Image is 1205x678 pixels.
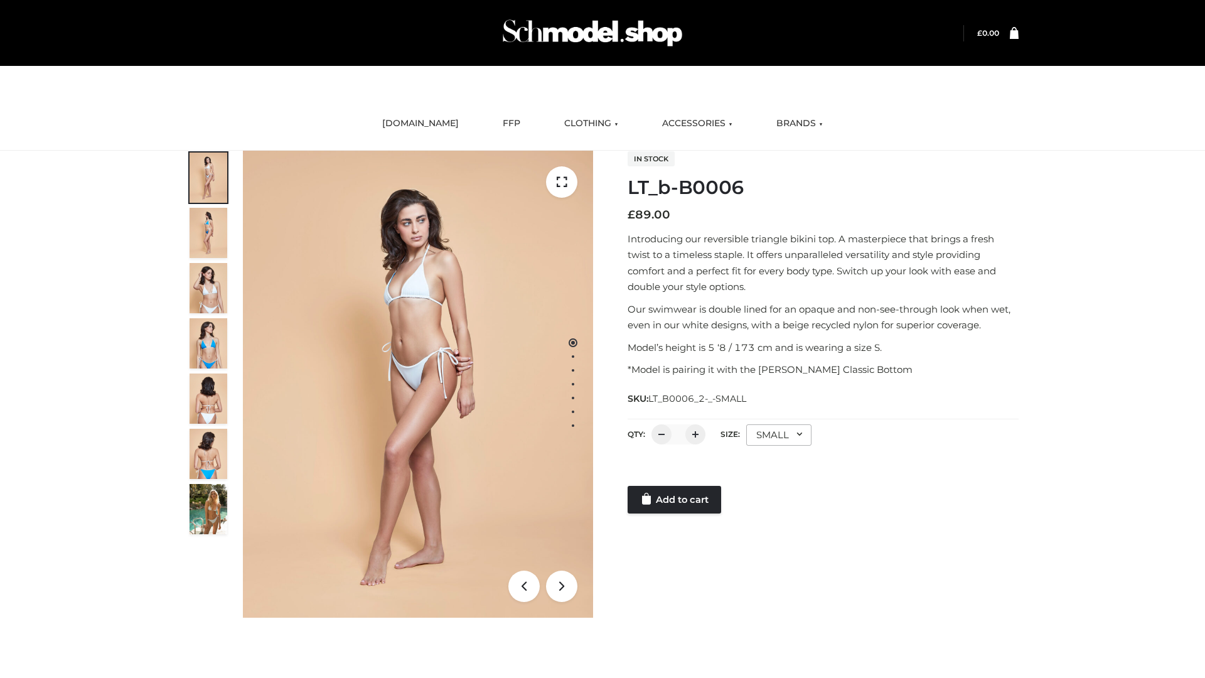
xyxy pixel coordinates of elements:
[190,374,227,424] img: ArielClassicBikiniTop_CloudNine_AzureSky_OW114ECO_7-scaled.jpg
[628,176,1019,199] h1: LT_b-B0006
[243,151,593,618] img: ArielClassicBikiniTop_CloudNine_AzureSky_OW114ECO_1
[628,208,670,222] bdi: 89.00
[373,110,468,137] a: [DOMAIN_NAME]
[555,110,628,137] a: CLOTHING
[628,486,721,514] a: Add to cart
[977,28,982,38] span: £
[977,28,999,38] bdi: 0.00
[190,263,227,313] img: ArielClassicBikiniTop_CloudNine_AzureSky_OW114ECO_3-scaled.jpg
[190,484,227,534] img: Arieltop_CloudNine_AzureSky2.jpg
[628,429,645,439] label: QTY:
[628,208,635,222] span: £
[977,28,999,38] a: £0.00
[628,340,1019,356] p: Model’s height is 5 ‘8 / 173 cm and is wearing a size S.
[190,318,227,369] img: ArielClassicBikiniTop_CloudNine_AzureSky_OW114ECO_4-scaled.jpg
[628,231,1019,295] p: Introducing our reversible triangle bikini top. A masterpiece that brings a fresh twist to a time...
[628,151,675,166] span: In stock
[720,429,740,439] label: Size:
[628,391,747,406] span: SKU:
[190,208,227,258] img: ArielClassicBikiniTop_CloudNine_AzureSky_OW114ECO_2-scaled.jpg
[767,110,832,137] a: BRANDS
[628,301,1019,333] p: Our swimwear is double lined for an opaque and non-see-through look when wet, even in our white d...
[190,429,227,479] img: ArielClassicBikiniTop_CloudNine_AzureSky_OW114ECO_8-scaled.jpg
[493,110,530,137] a: FFP
[628,362,1019,378] p: *Model is pairing it with the [PERSON_NAME] Classic Bottom
[190,153,227,203] img: ArielClassicBikiniTop_CloudNine_AzureSky_OW114ECO_1-scaled.jpg
[648,393,746,404] span: LT_B0006_2-_-SMALL
[746,424,811,446] div: SMALL
[653,110,742,137] a: ACCESSORIES
[498,8,687,58] img: Schmodel Admin 964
